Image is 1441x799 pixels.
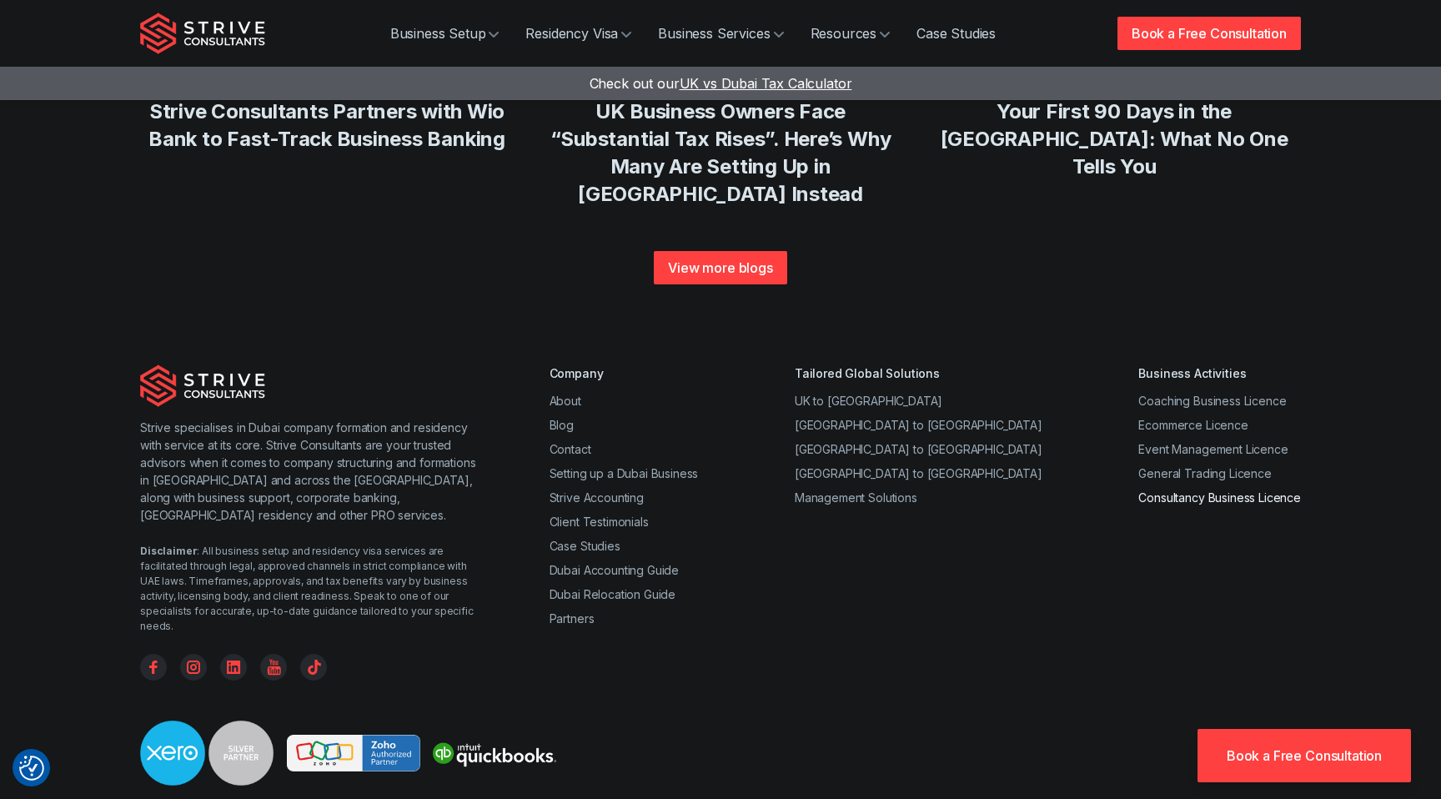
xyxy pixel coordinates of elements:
[1197,729,1411,782] a: Book a Free Consultation
[140,654,167,681] a: Facebook
[1138,418,1248,432] a: Ecommerce Licence
[941,99,1288,178] a: Your First 90 Days in the [GEOGRAPHIC_DATA]: What No One Tells You
[140,721,274,786] img: Strive is a Xero Silver Partner
[140,419,483,524] p: Strive specialises in Dubai company formation and residency with service at its core. Strive Cons...
[795,442,1042,456] a: [GEOGRAPHIC_DATA] to [GEOGRAPHIC_DATA]
[590,75,852,92] a: Check out ourUK vs Dubai Tax Calculator
[680,75,852,92] span: UK vs Dubai Tax Calculator
[260,654,287,681] a: YouTube
[140,545,197,557] strong: Disclaimer
[550,442,591,456] a: Contact
[795,394,942,408] a: UK to [GEOGRAPHIC_DATA]
[19,756,44,781] button: Consent Preferences
[550,394,581,408] a: About
[795,490,917,505] a: Management Solutions
[1117,17,1301,50] a: Book a Free Consultation
[654,251,787,284] a: View more blogs
[140,13,265,54] img: Strive Consultants
[1138,442,1288,456] a: Event Management Licence
[140,544,483,634] div: : All business setup and residency visa services are facilitated through legal, approved channels...
[427,735,560,771] img: Strive is a quickbooks Partner
[377,17,513,50] a: Business Setup
[795,364,1042,382] div: Tailored Global Solutions
[550,611,595,626] a: Partners
[1138,394,1286,408] a: Coaching Business Licence
[287,735,420,772] img: Strive is a Zoho Partner
[550,490,644,505] a: Strive Accounting
[550,418,574,432] a: Blog
[797,17,904,50] a: Resources
[180,654,207,681] a: Instagram
[140,364,265,406] img: Strive Consultants
[300,654,327,681] a: TikTok
[1138,490,1301,505] a: Consultancy Business Licence
[1138,466,1271,480] a: General Trading Licence
[1138,364,1301,382] div: Business Activities
[220,654,247,681] a: Linkedin
[550,364,699,382] div: Company
[550,539,620,553] a: Case Studies
[550,466,699,480] a: Setting up a Dubai Business
[550,563,679,577] a: Dubai Accounting Guide
[795,466,1042,480] a: [GEOGRAPHIC_DATA] to [GEOGRAPHIC_DATA]
[550,515,649,529] a: Client Testimonials
[903,17,1009,50] a: Case Studies
[19,756,44,781] img: Revisit consent button
[512,17,645,50] a: Residency Visa
[795,418,1042,432] a: [GEOGRAPHIC_DATA] to [GEOGRAPHIC_DATA]
[645,17,796,50] a: Business Services
[550,587,675,601] a: Dubai Relocation Guide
